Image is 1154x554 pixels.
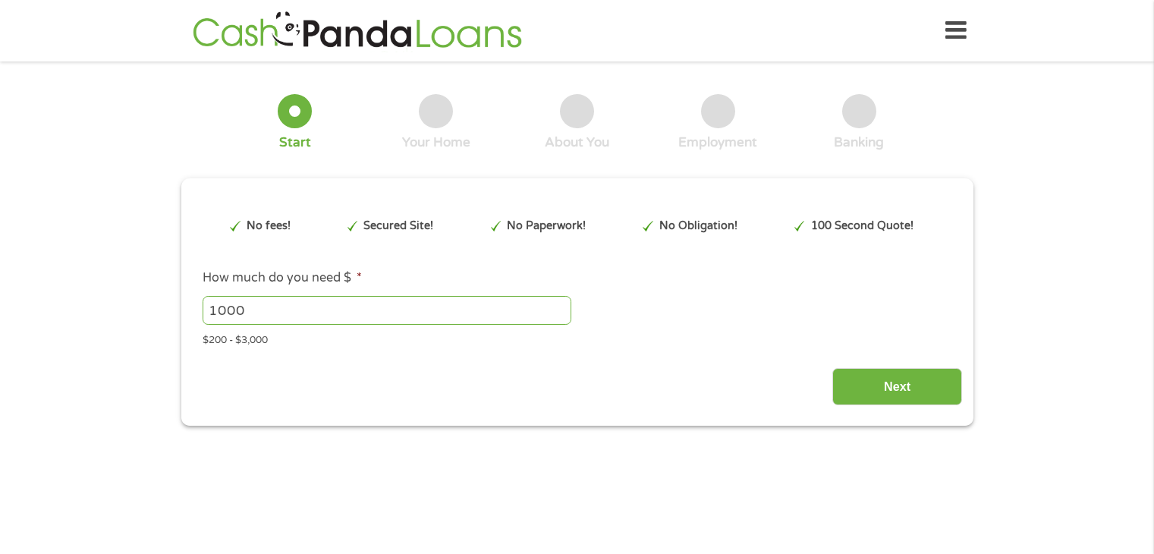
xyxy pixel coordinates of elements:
p: No fees! [247,218,291,235]
p: No Paperwork! [507,218,586,235]
div: Start [279,134,311,151]
img: GetLoanNow Logo [188,9,527,52]
div: Employment [678,134,757,151]
div: Your Home [402,134,470,151]
input: Next [832,368,962,405]
label: How much do you need $ [203,270,362,286]
div: Banking [834,134,884,151]
p: 100 Second Quote! [811,218,913,235]
p: Secured Site! [363,218,433,235]
div: About You [545,134,609,151]
p: No Obligation! [659,218,737,235]
div: $200 - $3,000 [203,328,951,348]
